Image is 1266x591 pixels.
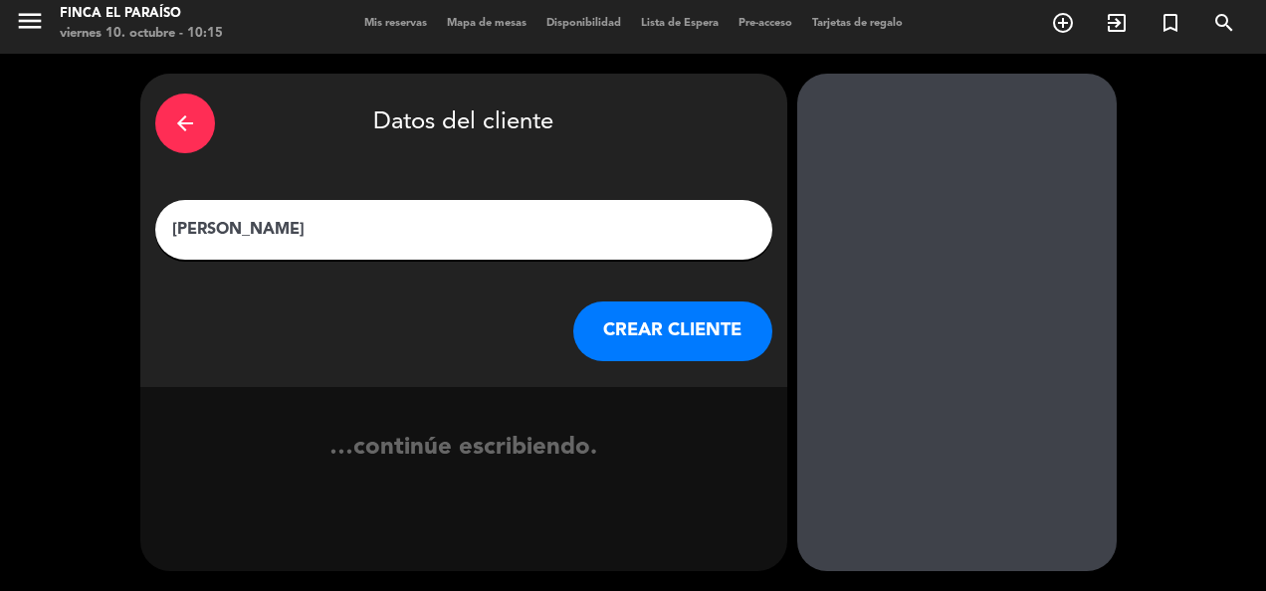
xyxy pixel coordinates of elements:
[60,4,223,24] div: Finca El Paraíso
[354,18,437,29] span: Mis reservas
[15,6,45,43] button: menu
[802,18,913,29] span: Tarjetas de regalo
[60,24,223,44] div: viernes 10. octubre - 10:15
[1051,11,1075,35] i: add_circle_outline
[170,216,757,244] input: Escriba nombre, correo electrónico o número de teléfono...
[729,18,802,29] span: Pre-acceso
[437,18,536,29] span: Mapa de mesas
[573,301,772,361] button: CREAR CLIENTE
[1159,11,1182,35] i: turned_in_not
[1105,11,1129,35] i: exit_to_app
[173,111,197,135] i: arrow_back
[1212,11,1236,35] i: search
[140,429,787,503] div: …continúe escribiendo.
[15,6,45,36] i: menu
[155,89,772,158] div: Datos del cliente
[536,18,631,29] span: Disponibilidad
[631,18,729,29] span: Lista de Espera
